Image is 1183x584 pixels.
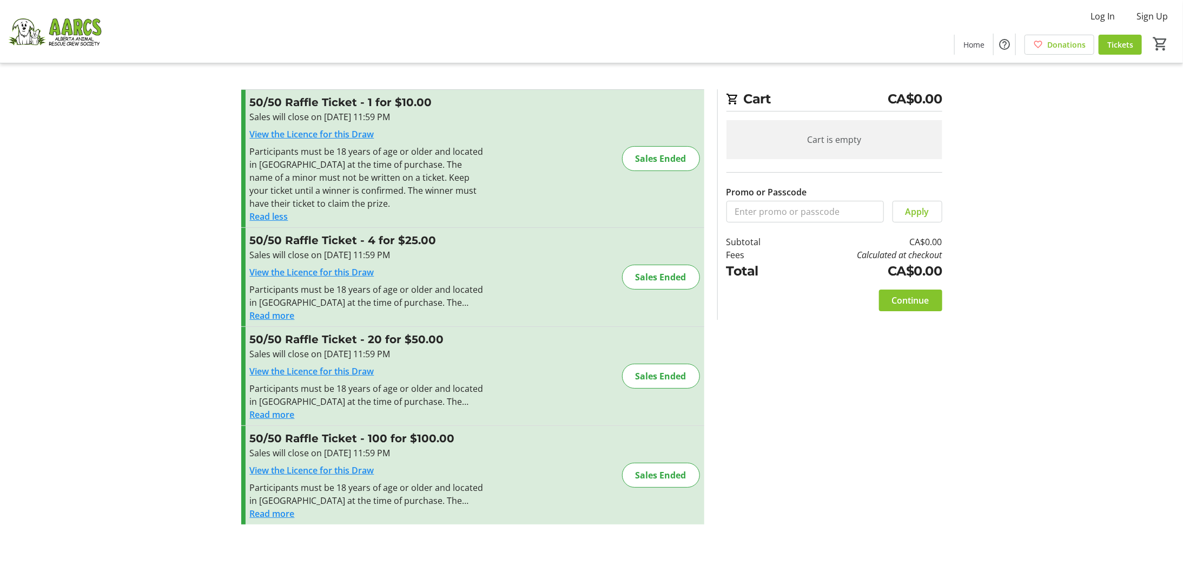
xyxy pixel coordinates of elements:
button: Continue [879,290,942,311]
span: Apply [906,205,929,218]
a: View the Licence for this Draw [250,464,374,476]
button: Help [994,34,1015,55]
span: Donations [1047,39,1086,50]
div: Sales will close on [DATE] 11:59 PM [250,347,486,360]
h2: Cart [726,89,942,111]
div: Sales Ended [622,463,700,488]
td: Total [726,261,789,281]
a: View the Licence for this Draw [250,266,374,278]
button: Log In [1082,8,1123,25]
span: Log In [1091,10,1115,23]
span: Continue [892,294,929,307]
button: Apply [893,201,942,222]
button: Cart [1151,34,1170,54]
button: Read more [250,309,295,322]
div: Sales Ended [622,265,700,290]
a: Donations [1025,35,1094,55]
span: Sign Up [1136,10,1168,23]
span: Home [963,39,984,50]
div: Cart is empty [726,120,942,159]
input: Enter promo or passcode [726,201,884,222]
h3: 50/50 Raffle Ticket - 20 for $50.00 [250,331,486,347]
div: Participants must be 18 years of age or older and located in [GEOGRAPHIC_DATA] at the time of pur... [250,382,486,408]
div: Participants must be 18 years of age or older and located in [GEOGRAPHIC_DATA] at the time of pur... [250,145,486,210]
div: Sales will close on [DATE] 11:59 PM [250,447,486,460]
h3: 50/50 Raffle Ticket - 1 for $10.00 [250,94,486,110]
a: View the Licence for this Draw [250,365,374,377]
div: Sales will close on [DATE] 11:59 PM [250,248,486,261]
h3: 50/50 Raffle Ticket - 4 for $25.00 [250,232,486,248]
a: Home [955,35,993,55]
button: Read more [250,408,295,421]
td: Calculated at checkout [789,248,942,261]
span: Tickets [1107,39,1133,50]
h3: 50/50 Raffle Ticket - 100 for $100.00 [250,430,486,447]
div: Sales Ended [622,364,700,389]
img: Alberta Animal Rescue Crew Society's Logo [6,4,103,58]
td: Fees [726,248,789,261]
span: CA$0.00 [888,89,942,109]
div: Participants must be 18 years of age or older and located in [GEOGRAPHIC_DATA] at the time of pur... [250,283,486,309]
button: Read more [250,507,295,520]
div: Sales will close on [DATE] 11:59 PM [250,110,486,123]
a: Tickets [1099,35,1142,55]
td: Subtotal [726,235,789,248]
a: View the Licence for this Draw [250,128,374,140]
td: CA$0.00 [789,261,942,281]
label: Promo or Passcode [726,186,807,199]
div: Sales Ended [622,146,700,171]
button: Sign Up [1128,8,1177,25]
button: Read less [250,210,288,223]
td: CA$0.00 [789,235,942,248]
div: Participants must be 18 years of age or older and located in [GEOGRAPHIC_DATA] at the time of pur... [250,481,486,507]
